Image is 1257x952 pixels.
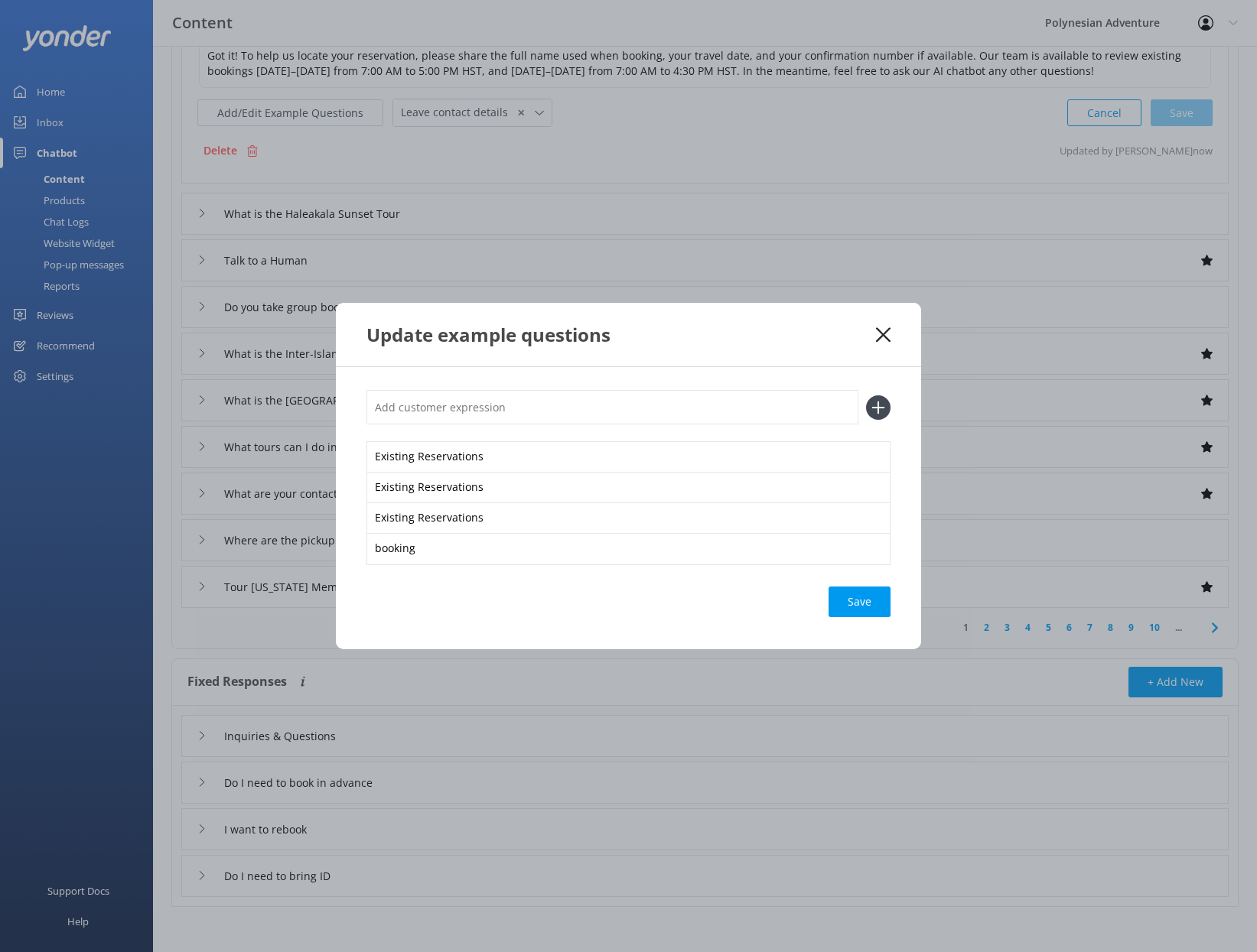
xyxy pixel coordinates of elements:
[829,586,891,617] button: Save
[366,502,891,534] div: Existing Reservations
[366,441,891,473] div: Existing Reservations
[366,390,858,424] input: Add customer expression
[876,327,891,343] button: Close
[366,472,891,504] div: Existing Reservations
[366,322,876,347] div: Update example questions
[366,533,891,565] div: booking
